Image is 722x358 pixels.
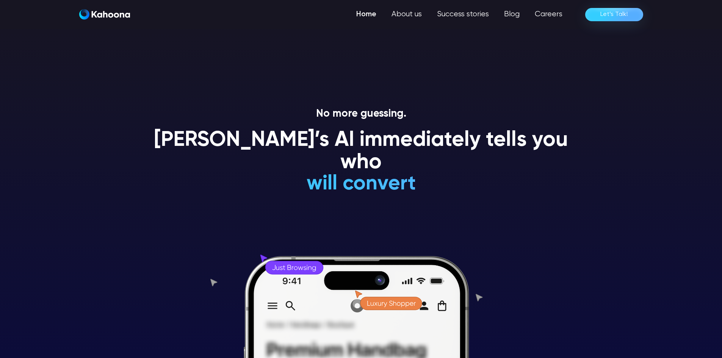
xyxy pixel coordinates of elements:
[585,8,643,21] a: Let’s Talk!
[249,173,473,195] h1: will convert
[349,7,384,22] a: Home
[496,7,527,22] a: Blog
[79,9,130,20] img: Kahoona logo white
[384,7,429,22] a: About us
[145,108,577,120] p: No more guessing.
[429,7,496,22] a: Success stories
[527,7,570,22] a: Careers
[145,129,577,174] h1: [PERSON_NAME]’s AI immediately tells you who
[600,8,628,20] div: Let’s Talk!
[273,265,316,271] g: Just Browsing
[79,9,130,20] a: home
